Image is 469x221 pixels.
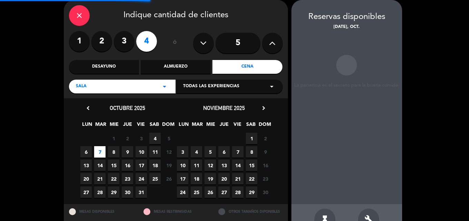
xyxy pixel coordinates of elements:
[122,160,133,171] span: 16
[110,104,145,111] span: octubre 2025
[94,160,106,171] span: 14
[191,120,203,132] span: MAR
[136,146,147,158] span: 10
[177,146,188,158] span: 3
[108,120,120,132] span: MIE
[191,160,202,171] span: 11
[122,120,133,132] span: JUE
[260,133,271,144] span: 2
[69,5,283,26] div: Indique cantidad de clientes
[95,120,106,132] span: MAR
[75,11,83,20] i: close
[218,160,230,171] span: 13
[191,187,202,198] span: 25
[204,187,216,198] span: 26
[80,146,92,158] span: 6
[204,173,216,184] span: 19
[149,160,161,171] span: 18
[149,133,161,144] span: 4
[245,120,257,132] span: SAB
[149,146,161,158] span: 11
[259,120,270,132] span: DOM
[232,187,243,198] span: 28
[246,133,257,144] span: 1
[268,82,276,91] i: arrow_drop_down
[177,160,188,171] span: 10
[69,31,90,52] label: 1
[203,104,245,111] span: noviembre 2025
[136,31,157,52] label: 4
[183,83,239,90] span: Todas las experiencias
[108,146,119,158] span: 8
[260,104,267,112] i: chevron_right
[291,82,402,88] div: La paciencia es el secreto para la buena comida.
[163,133,174,144] span: 5
[191,146,202,158] span: 4
[138,204,213,219] div: MESAS RESTRINGIDAS
[163,146,174,158] span: 12
[213,204,288,219] div: OTROS TAMAÑOS DIPONIBLES
[218,173,230,184] span: 20
[162,120,173,132] span: DOM
[291,10,402,24] div: Reservas disponibles
[232,120,243,132] span: VIE
[260,160,271,171] span: 16
[218,187,230,198] span: 27
[64,204,139,219] div: MESAS DISPONIBLES
[114,31,134,52] label: 3
[218,146,230,158] span: 6
[160,82,169,91] i: arrow_drop_down
[122,133,133,144] span: 2
[163,160,174,171] span: 19
[94,173,106,184] span: 21
[291,24,402,31] div: [DATE], oct.
[246,173,257,184] span: 22
[108,187,119,198] span: 29
[135,120,147,132] span: VIE
[232,160,243,171] span: 14
[204,160,216,171] span: 12
[80,160,92,171] span: 13
[94,146,106,158] span: 7
[76,83,87,90] span: SALA
[218,120,230,132] span: JUE
[149,173,161,184] span: 25
[84,104,92,112] i: chevron_left
[80,173,92,184] span: 20
[136,187,147,198] span: 31
[163,173,174,184] span: 26
[136,173,147,184] span: 24
[122,173,133,184] span: 23
[260,173,271,184] span: 23
[212,60,282,74] div: Cena
[122,187,133,198] span: 30
[232,173,243,184] span: 21
[136,133,147,144] span: 3
[81,120,93,132] span: LUN
[136,160,147,171] span: 17
[141,60,211,74] div: Almuerzo
[108,173,119,184] span: 22
[246,160,257,171] span: 15
[108,160,119,171] span: 15
[205,120,216,132] span: MIE
[246,146,257,158] span: 8
[69,60,139,74] div: Desayuno
[177,187,188,198] span: 24
[91,31,112,52] label: 2
[191,173,202,184] span: 18
[232,146,243,158] span: 7
[178,120,189,132] span: LUN
[177,173,188,184] span: 17
[204,146,216,158] span: 5
[122,146,133,158] span: 9
[80,187,92,198] span: 27
[108,133,119,144] span: 1
[149,120,160,132] span: SAB
[260,146,271,158] span: 9
[246,187,257,198] span: 29
[94,187,106,198] span: 28
[164,31,186,55] div: ó
[260,187,271,198] span: 30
